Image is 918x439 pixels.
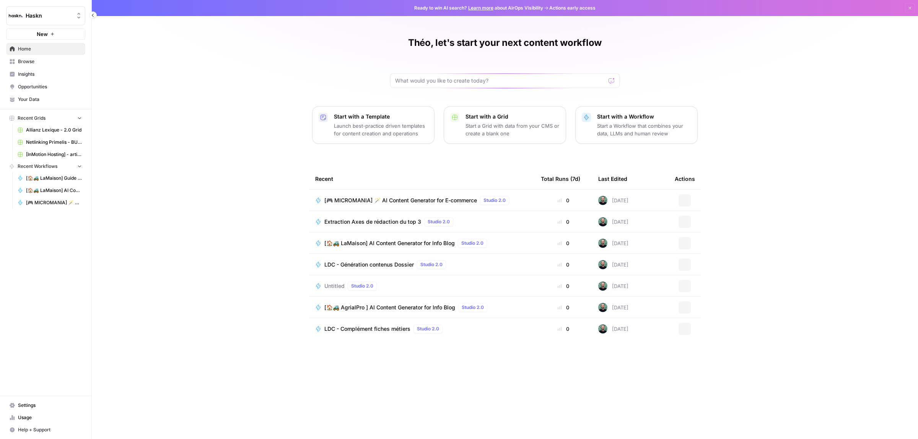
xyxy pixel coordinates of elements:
a: [🏠🚜 AgrialPro ] AI Content Generator for Info BlogStudio 2.0 [315,303,529,312]
span: Recent Workflows [18,163,57,170]
span: Studio 2.0 [462,304,484,311]
p: Start with a Grid [466,113,560,120]
button: Recent Grids [6,112,85,124]
span: Recent Grids [18,115,46,122]
span: Ready to win AI search? about AirOps Visibility [414,5,543,11]
div: [DATE] [598,217,628,226]
p: Start with a Workflow [597,113,691,120]
div: 0 [541,218,586,226]
div: 0 [541,282,586,290]
a: Browse [6,55,85,68]
button: Workspace: Haskn [6,6,85,25]
a: [InMotion Hosting] - article de blog 2000 mots [14,148,85,161]
img: eldrt0s0bgdfrxd9l65lxkaynort [598,281,607,291]
a: UntitledStudio 2.0 [315,281,529,291]
a: [🏠🚜 LaMaison] Guide d'achat Generator [14,172,85,184]
span: Home [18,46,82,52]
span: Studio 2.0 [461,240,483,247]
button: Recent Workflows [6,161,85,172]
span: LDC - Génération contenus Dossier [324,261,414,268]
a: Insights [6,68,85,80]
span: Your Data [18,96,82,103]
span: Help + Support [18,426,82,433]
div: 0 [541,325,586,333]
div: 0 [541,239,586,247]
a: Learn more [468,5,493,11]
div: [DATE] [598,239,628,248]
span: LDC - Complément fiches métiers [324,325,410,333]
span: Studio 2.0 [420,261,443,268]
a: Settings [6,399,85,411]
a: LDC - Génération contenus DossierStudio 2.0 [315,260,529,269]
span: Untitled [324,282,345,290]
button: Start with a GridStart a Grid with data from your CMS or create a blank one [444,106,566,144]
button: Help + Support [6,424,85,436]
span: Studio 2.0 [351,283,373,289]
a: Usage [6,411,85,424]
div: [DATE] [598,196,628,205]
a: [🎮 MICROMANIA] 🪄 AI Content Generator for E-commerce [14,197,85,209]
div: [DATE] [598,260,628,269]
div: Last Edited [598,168,627,189]
span: Actions early access [549,5,596,11]
a: [🏠🚜 LaMaison] AI Content Generator for Info BlogStudio 2.0 [315,239,529,248]
span: [🎮 MICROMANIA] 🪄 AI Content Generator for E-commerce [324,197,477,204]
img: eldrt0s0bgdfrxd9l65lxkaynort [598,260,607,269]
a: [🎮 MICROMANIA] 🪄 AI Content Generator for E-commerceStudio 2.0 [315,196,529,205]
img: Haskn Logo [9,9,23,23]
img: eldrt0s0bgdfrxd9l65lxkaynort [598,324,607,333]
span: Usage [18,414,82,421]
img: eldrt0s0bgdfrxd9l65lxkaynort [598,303,607,312]
div: 0 [541,197,586,204]
span: [🏠🚜 LaMaison] AI Content Generator for Info Blog [26,187,82,194]
input: What would you like to create today? [395,77,605,85]
span: [🏠🚜 LaMaison] AI Content Generator for Info Blog [324,239,455,247]
span: Settings [18,402,82,409]
span: [🏠🚜 AgrialPro ] AI Content Generator for Info Blog [324,304,455,311]
div: [DATE] [598,303,628,312]
a: Allianz Lexique - 2.0 Grid [14,124,85,136]
div: [DATE] [598,324,628,333]
span: Studio 2.0 [417,325,439,332]
span: Netlinking Primelis - BU US Grid [26,139,82,146]
img: eldrt0s0bgdfrxd9l65lxkaynort [598,239,607,248]
p: Start a Grid with data from your CMS or create a blank one [466,122,560,137]
div: Recent [315,168,529,189]
span: Browse [18,58,82,65]
div: Total Runs (7d) [541,168,580,189]
div: 0 [541,261,586,268]
a: [🏠🚜 LaMaison] AI Content Generator for Info Blog [14,184,85,197]
p: Start a Workflow that combines your data, LLMs and human review [597,122,691,137]
span: Insights [18,71,82,78]
span: Allianz Lexique - 2.0 Grid [26,127,82,133]
a: Opportunities [6,81,85,93]
span: Extraction Axes de rédaction du top 3 [324,218,421,226]
a: LDC - Complément fiches métiersStudio 2.0 [315,324,529,333]
span: New [37,30,48,38]
button: Start with a TemplateLaunch best-practice driven templates for content creation and operations [312,106,435,144]
span: Studio 2.0 [483,197,506,204]
div: Actions [675,168,695,189]
p: Start with a Template [334,113,428,120]
button: Start with a WorkflowStart a Workflow that combines your data, LLMs and human review [575,106,698,144]
p: Launch best-practice driven templates for content creation and operations [334,122,428,137]
img: eldrt0s0bgdfrxd9l65lxkaynort [598,217,607,226]
span: [InMotion Hosting] - article de blog 2000 mots [26,151,82,158]
button: New [6,28,85,40]
span: Studio 2.0 [428,218,450,225]
div: 0 [541,304,586,311]
span: Haskn [26,12,72,20]
span: [🎮 MICROMANIA] 🪄 AI Content Generator for E-commerce [26,199,82,206]
h1: Théo, let's start your next content workflow [408,37,602,49]
span: [🏠🚜 LaMaison] Guide d'achat Generator [26,175,82,182]
a: Netlinking Primelis - BU US Grid [14,136,85,148]
a: Your Data [6,93,85,106]
img: eldrt0s0bgdfrxd9l65lxkaynort [598,196,607,205]
div: [DATE] [598,281,628,291]
span: Opportunities [18,83,82,90]
a: Home [6,43,85,55]
a: Extraction Axes de rédaction du top 3Studio 2.0 [315,217,529,226]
